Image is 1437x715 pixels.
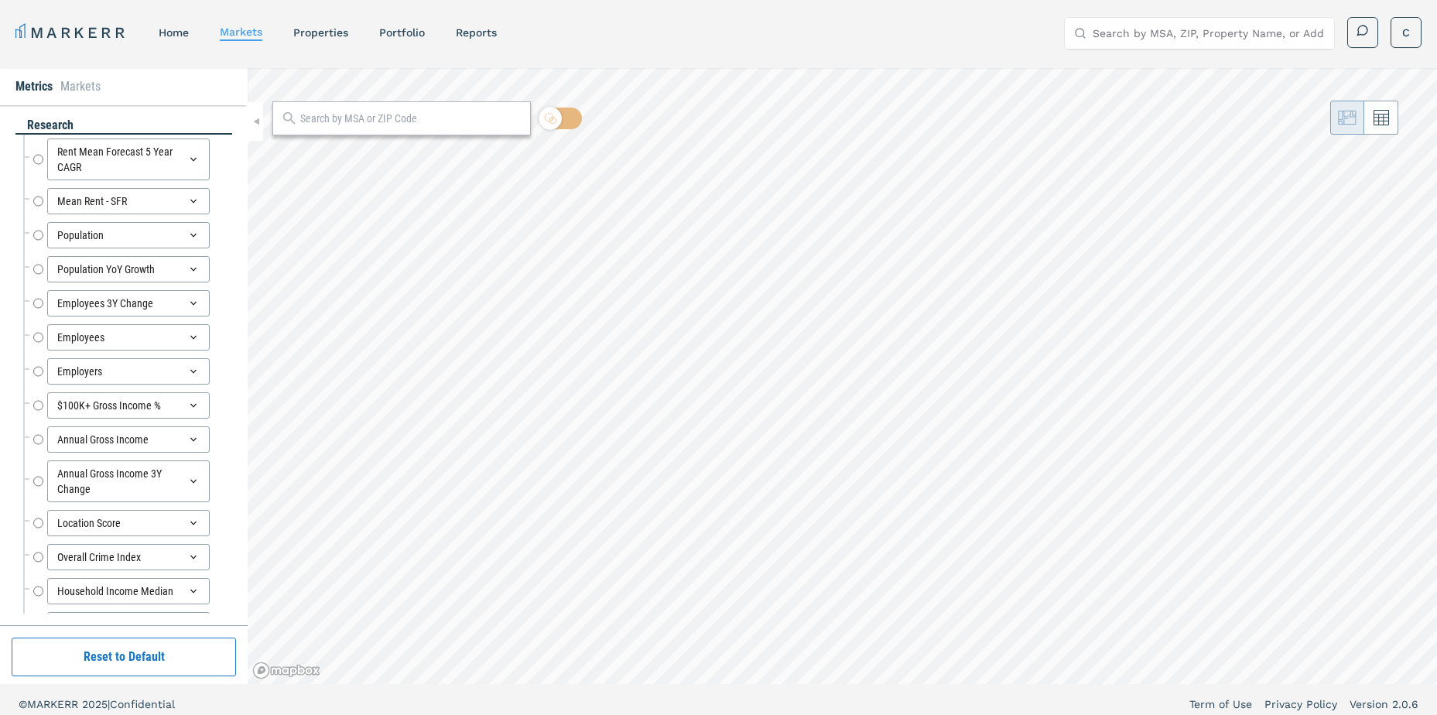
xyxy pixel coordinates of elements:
[47,578,210,604] div: Household Income Median
[1350,696,1418,712] a: Version 2.0.6
[1391,17,1422,48] button: C
[252,662,320,679] a: Mapbox logo
[15,117,232,135] div: research
[47,510,210,536] div: Location Score
[47,612,210,638] div: Mean Rent 1Y Growth - SFR
[293,26,348,39] a: properties
[248,68,1437,684] canvas: Map
[47,358,210,385] div: Employers
[47,290,210,316] div: Employees 3Y Change
[1402,25,1410,40] span: C
[47,544,210,570] div: Overall Crime Index
[47,460,210,502] div: Annual Gross Income 3Y Change
[456,26,497,39] a: reports
[19,698,27,710] span: ©
[82,698,110,710] span: 2025 |
[300,111,522,127] input: Search by MSA or ZIP Code
[47,426,210,453] div: Annual Gross Income
[47,256,210,282] div: Population YoY Growth
[1264,696,1337,712] a: Privacy Policy
[1093,18,1325,49] input: Search by MSA, ZIP, Property Name, or Address
[47,324,210,351] div: Employees
[110,698,175,710] span: Confidential
[47,392,210,419] div: $100K+ Gross Income %
[15,77,53,96] li: Metrics
[1189,696,1252,712] a: Term of Use
[47,188,210,214] div: Mean Rent - SFR
[27,698,82,710] span: MARKERR
[47,139,210,180] div: Rent Mean Forecast 5 Year CAGR
[47,222,210,248] div: Population
[159,26,189,39] a: home
[220,26,262,38] a: markets
[12,638,236,676] button: Reset to Default
[60,77,101,96] li: Markets
[379,26,425,39] a: Portfolio
[15,22,128,43] a: MARKERR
